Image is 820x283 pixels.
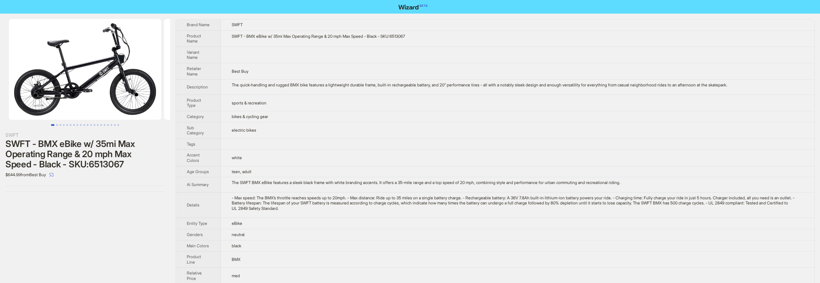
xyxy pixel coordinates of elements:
button: Go to slide 9 [80,124,82,126]
div: - Max speed: The BMX’s throttle reaches speeds up to 20mph. - Max distance: Ride up to 35 miles o... [232,195,803,211]
span: Age Groups [187,169,209,174]
button: Go to slide 20 [117,124,119,126]
span: Tags [187,141,195,147]
button: Go to slide 5 [66,124,68,126]
button: Go to slide 2 [56,124,58,126]
span: Entity Type [187,221,207,226]
div: The quick-handling and rugged BMX bike features a lightweight durable frame, built-in rechargeabl... [232,82,803,88]
span: Genders [187,232,203,237]
img: SWFT - BMX eBike w/ 35mi Max Operating Range & 20 mph Max Speed - Black - SKU:6513067 image 1 [9,19,161,120]
button: Go to slide 6 [70,124,71,126]
span: teen, adult [232,169,251,174]
button: Go to slide 12 [90,124,92,126]
button: Go to slide 14 [97,124,99,126]
span: neutral [232,232,245,237]
button: Go to slide 7 [73,124,75,126]
button: Go to slide 16 [104,124,105,126]
span: eBike [232,221,242,226]
div: SWFT [5,131,165,139]
span: Details [187,202,199,207]
div: SWFT - BMX eBike w/ 35mi Max Operating Range & 20 mph Max Speed - Black - SKU:6513067 [5,139,165,169]
button: Go to slide 17 [107,124,109,126]
span: electric bikes [232,128,256,133]
button: Go to slide 15 [100,124,102,126]
button: Go to slide 4 [63,124,65,126]
div: The SWFT BMX eBike features a sleek black frame with white branding accents. It offers a 35-mile ... [232,180,803,185]
span: Retailer Name [187,66,201,77]
span: Best Buy [232,69,248,74]
div: $644.99 from Best Buy [5,169,165,180]
button: Go to slide 11 [87,124,88,126]
img: SWFT - BMX eBike w/ 35mi Max Operating Range & 20 mph Max Speed - Black - SKU:6513067 image 2 [164,19,316,120]
button: Go to slide 18 [111,124,112,126]
span: Category [187,114,204,119]
span: Accent Colors [187,152,200,163]
span: Product Type [187,98,201,108]
span: black [232,243,241,248]
span: Ai Summary [187,182,209,187]
span: Product Name [187,33,201,44]
button: Go to slide 13 [94,124,95,126]
span: white [232,155,242,160]
span: med [232,273,240,278]
button: Go to slide 19 [114,124,116,126]
span: Relative Price [187,270,202,281]
span: Main Colors [187,243,209,248]
span: select [49,173,53,177]
span: Sub Category [187,125,204,136]
button: Go to slide 8 [77,124,78,126]
span: bikes & cycling gear [232,114,268,119]
button: Go to slide 3 [60,124,61,126]
span: sports & recreation [232,100,266,105]
span: BMX [232,257,241,262]
span: Description [187,84,208,89]
span: Product Line [187,254,201,265]
button: Go to slide 1 [51,124,54,126]
span: Variant Name [187,50,199,60]
div: SWFT - BMX eBike w/ 35mi Max Operating Range & 20 mph Max Speed - Black - SKU:6513067 [232,34,803,39]
span: Brand Name [187,22,210,27]
span: SWFT [232,22,243,27]
button: Go to slide 10 [83,124,85,126]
